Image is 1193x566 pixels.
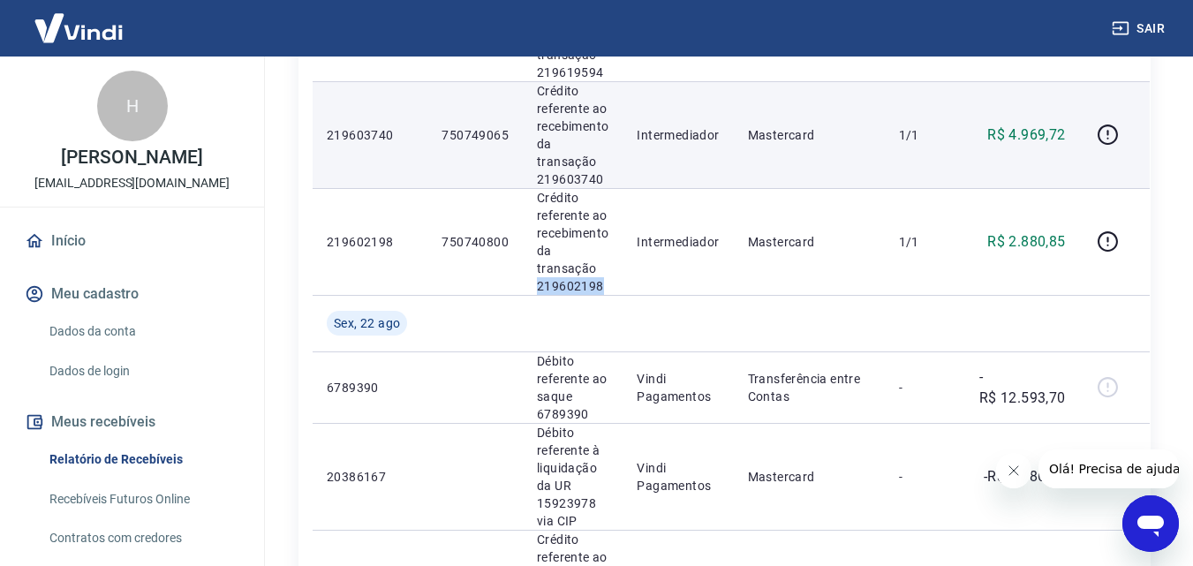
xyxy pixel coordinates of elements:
p: R$ 4.969,72 [987,125,1065,146]
p: - [899,379,951,396]
img: Vindi [21,1,136,55]
p: [PERSON_NAME] [61,148,202,167]
p: Mastercard [748,126,871,144]
p: Vindi Pagamentos [637,459,719,494]
p: Mastercard [748,468,871,486]
p: Débito referente ao saque 6789390 [537,352,608,423]
p: Mastercard [748,233,871,251]
p: 219603740 [327,126,413,144]
iframe: Botão para abrir a janela de mensagens [1122,495,1179,552]
a: Dados de login [42,353,243,389]
p: 1/1 [899,126,951,144]
span: Olá! Precisa de ajuda? [11,12,148,26]
p: 6789390 [327,379,413,396]
p: Crédito referente ao recebimento da transação 219602198 [537,189,608,295]
p: 20386167 [327,468,413,486]
div: H [97,71,168,141]
p: Débito referente à liquidação da UR 15923978 via CIP [537,424,608,530]
p: Crédito referente ao recebimento da transação 219603740 [537,82,608,188]
a: Relatório de Recebíveis [42,441,243,478]
iframe: Mensagem da empresa [1038,449,1179,488]
p: Transferência entre Contas [748,370,871,405]
p: - [899,468,951,486]
p: -R$ 12.593,70 [979,366,1066,409]
p: R$ 2.880,85 [987,231,1065,253]
p: Intermediador [637,126,719,144]
p: Vindi Pagamentos [637,370,719,405]
p: 1/1 [899,233,951,251]
button: Sair [1108,12,1172,45]
p: 750740800 [442,233,509,251]
p: Intermediador [637,233,719,251]
p: 219602198 [327,233,413,251]
a: Dados da conta [42,313,243,350]
p: 750749065 [442,126,509,144]
span: Sex, 22 ago [334,314,400,332]
button: Meus recebíveis [21,403,243,441]
a: Início [21,222,243,260]
a: Recebíveis Futuros Online [42,481,243,517]
a: Contratos com credores [42,520,243,556]
p: [EMAIL_ADDRESS][DOMAIN_NAME] [34,174,230,192]
button: Meu cadastro [21,275,243,313]
iframe: Fechar mensagem [996,453,1031,488]
p: -R$ 7.586,81 [984,466,1066,487]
